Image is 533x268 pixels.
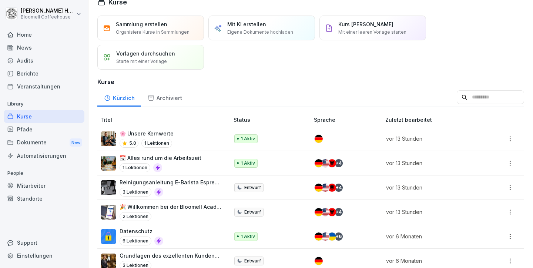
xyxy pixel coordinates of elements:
a: Home [4,28,84,41]
img: cu3wmzzldktk4qspvjr6yacu.png [101,156,116,171]
img: al.svg [328,208,336,216]
p: Zuletzt bearbeitet [385,116,489,124]
p: Sammlung erstellen [116,20,167,28]
p: Grundlagen des exzellenten Kundenservice im Gastgewerbe [120,252,222,259]
div: + 4 [335,159,343,167]
p: Vorlagen durchsuchen [116,50,175,57]
a: Kürzlich [97,88,141,107]
p: vor 13 Stunden [386,159,480,167]
p: People [4,167,84,179]
p: 1 Lektionen [141,139,172,148]
p: Reinigungsanleitung E-Barista Espressomaschine [120,178,222,186]
a: Veranstaltungen [4,80,84,93]
p: Entwurf [244,209,261,215]
img: us.svg [321,159,329,167]
p: vor 13 Stunden [386,208,480,216]
p: vor 6 Monaten [386,257,480,265]
p: Entwurf [244,184,261,191]
img: de.svg [315,208,323,216]
a: Einstellungen [4,249,84,262]
img: al.svg [328,184,336,192]
p: vor 13 Stunden [386,135,480,143]
p: 1 Lektionen [120,163,150,172]
p: Status [234,116,311,124]
div: New [70,138,82,147]
p: 1 Aktiv [241,233,255,240]
p: 3 Lektionen [120,188,151,197]
img: us.svg [321,208,329,216]
img: de.svg [315,184,323,192]
p: 1 Aktiv [241,160,255,167]
p: Bloomell Coffeehouse [21,14,75,20]
p: 2 Lektionen [120,212,151,221]
p: Kurs [PERSON_NAME] [338,20,393,28]
img: de.svg [315,257,323,265]
p: 📅 Alles rund um die Arbeitszeit [120,154,201,162]
h3: Kurse [97,77,524,86]
div: + 4 [335,184,343,192]
p: Datenschutz [120,227,163,235]
img: ua.svg [328,232,336,241]
p: vor 13 Stunden [386,184,480,191]
a: Pfade [4,123,84,136]
div: Dokumente [4,136,84,150]
div: Support [4,236,84,249]
p: 6 Lektionen [120,237,151,245]
a: Archiviert [141,88,188,107]
div: + 4 [335,208,343,216]
a: Automatisierungen [4,149,84,162]
p: 🌸 Unsere Kernwerte [120,130,174,137]
img: us.svg [321,184,329,192]
p: 5.0 [129,140,136,147]
a: Standorte [4,192,84,205]
p: vor 6 Monaten [386,232,480,240]
a: Mitarbeiter [4,179,84,192]
img: al.svg [328,159,336,167]
p: Organisiere Kurse in Sammlungen [116,29,190,36]
p: Mit KI erstellen [227,20,266,28]
img: de.svg [315,232,323,241]
a: Kurse [4,110,84,123]
p: Titel [100,116,231,124]
p: [PERSON_NAME] Häfeli [21,8,75,14]
p: 1 Aktiv [241,135,255,142]
a: Berichte [4,67,84,80]
img: o42vw9ktpcd1ki1r1pbdchka.png [101,131,116,146]
a: DokumenteNew [4,136,84,150]
img: u02agwowfwjnmbk66zgwku1c.png [101,180,116,195]
img: b4eu0mai1tdt6ksd7nlke1so.png [101,205,116,220]
p: 🎉 Willkommen bei der Bloomell Academy! [120,203,222,211]
div: + 6 [335,232,343,241]
p: Mit einer leeren Vorlage starten [338,29,406,36]
a: Audits [4,54,84,67]
p: Starte mit einer Vorlage [116,58,167,65]
p: Library [4,98,84,110]
img: de.svg [315,159,323,167]
a: News [4,41,84,54]
p: Sprache [314,116,382,124]
img: us.svg [321,232,329,241]
img: gp1n7epbxsf9lzaihqn479zn.png [101,229,116,244]
img: de.svg [315,135,323,143]
p: Entwurf [244,258,261,264]
p: Eigene Dokumente hochladen [227,29,293,36]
